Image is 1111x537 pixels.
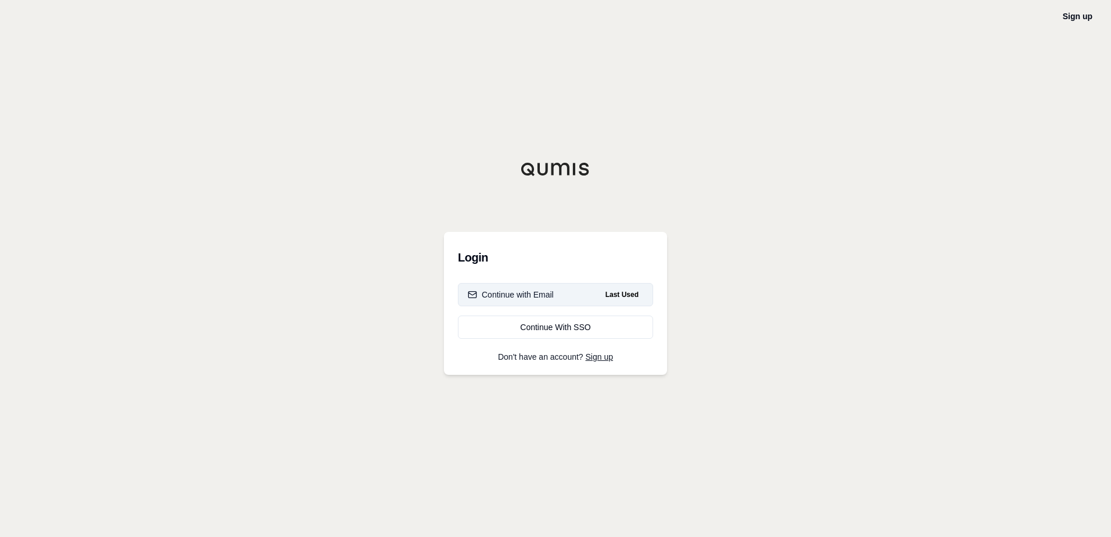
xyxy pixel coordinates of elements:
[458,316,653,339] a: Continue With SSO
[601,288,643,302] span: Last Used
[521,162,590,176] img: Qumis
[458,246,653,269] h3: Login
[586,352,613,361] a: Sign up
[458,283,653,306] button: Continue with EmailLast Used
[468,289,554,300] div: Continue with Email
[458,353,653,361] p: Don't have an account?
[468,321,643,333] div: Continue With SSO
[1063,12,1092,21] a: Sign up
